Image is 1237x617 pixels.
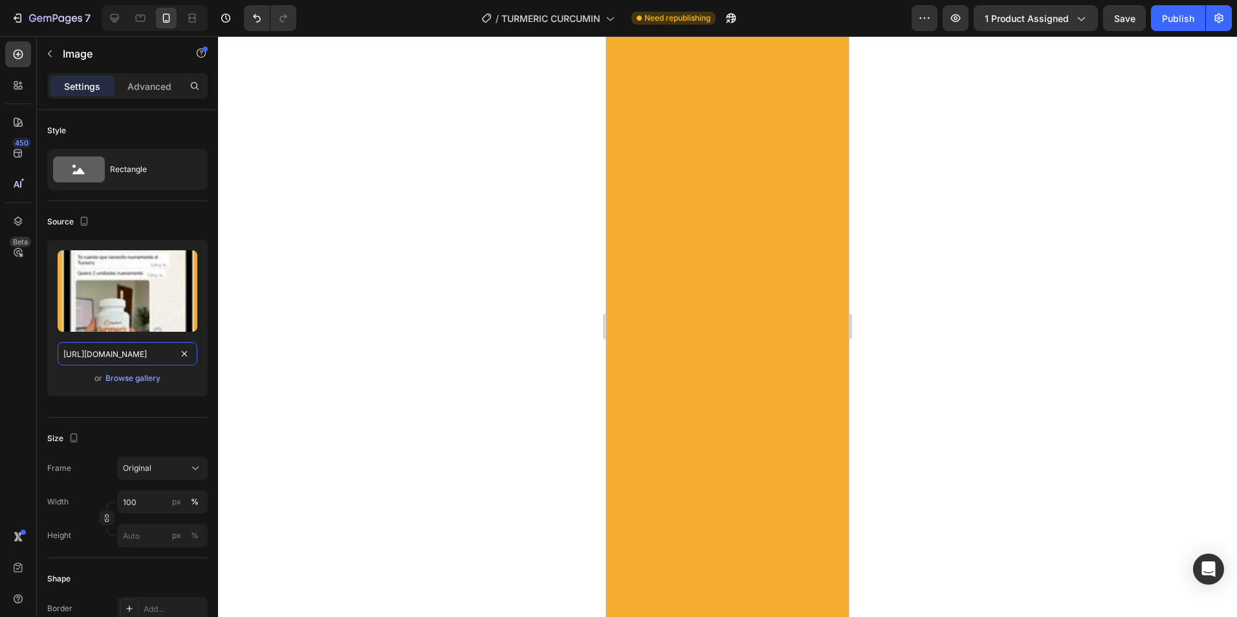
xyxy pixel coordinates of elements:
button: % [169,494,184,510]
span: 1 product assigned [985,12,1069,25]
span: Need republishing [644,12,710,24]
div: Border [47,603,72,614]
iframe: Design area [606,36,849,617]
div: Browse gallery [105,373,160,384]
div: 450 [12,138,31,148]
div: Undo/Redo [244,5,296,31]
label: Height [47,530,71,541]
button: 7 [5,5,96,31]
div: Rectangle [110,155,189,184]
p: 7 [85,10,91,26]
div: Style [47,125,66,136]
div: Shape [47,573,71,585]
button: px [187,528,203,543]
span: TURMERIC CURCUMIN [501,12,600,25]
input: px% [117,524,208,547]
label: Frame [47,462,71,474]
button: 1 product assigned [974,5,1098,31]
span: Save [1114,13,1135,24]
div: % [191,496,199,508]
div: Publish [1162,12,1194,25]
p: Image [63,46,173,61]
button: % [169,528,184,543]
div: Source [47,213,92,231]
div: Beta [10,237,31,247]
p: Settings [64,80,100,93]
div: Add... [144,603,204,615]
input: https://example.com/image.jpg [58,342,197,365]
div: % [191,530,199,541]
img: preview-image [58,250,197,332]
div: Size [47,430,82,448]
div: px [172,496,181,508]
span: or [94,371,102,386]
button: Browse gallery [105,372,161,385]
button: Publish [1151,5,1205,31]
div: Open Intercom Messenger [1193,554,1224,585]
button: px [187,494,203,510]
button: Save [1103,5,1146,31]
span: Original [123,462,151,474]
input: px% [117,490,208,514]
label: Width [47,496,69,508]
p: Advanced [127,80,171,93]
button: Original [117,457,208,480]
span: / [496,12,499,25]
div: px [172,530,181,541]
